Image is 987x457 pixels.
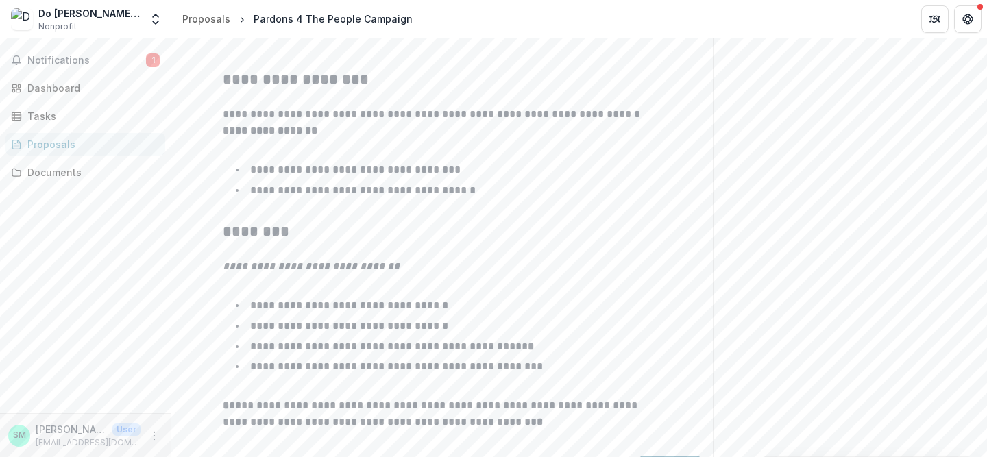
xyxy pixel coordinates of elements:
a: Proposals [5,133,165,156]
p: [EMAIL_ADDRESS][DOMAIN_NAME] [36,436,141,449]
img: Do Moore Good [11,8,33,30]
button: Notifications1 [5,49,165,71]
p: User [112,423,141,436]
button: More [146,428,162,444]
span: Nonprofit [38,21,77,33]
div: Tasks [27,109,154,123]
div: Documents [27,165,154,180]
a: Proposals [177,9,236,29]
nav: breadcrumb [177,9,418,29]
div: Pardons 4 The People Campaign [254,12,413,26]
span: Notifications [27,55,146,66]
a: Dashboard [5,77,165,99]
div: Shuja Moore [13,431,26,440]
div: Dashboard [27,81,154,95]
span: 1 [146,53,160,67]
div: Proposals [182,12,230,26]
p: [PERSON_NAME] [36,422,107,436]
button: Partners [921,5,949,33]
button: Get Help [954,5,982,33]
button: Open entity switcher [146,5,165,33]
div: Proposals [27,137,154,151]
a: Tasks [5,105,165,127]
div: Do [PERSON_NAME] Good [38,6,141,21]
a: Documents [5,161,165,184]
